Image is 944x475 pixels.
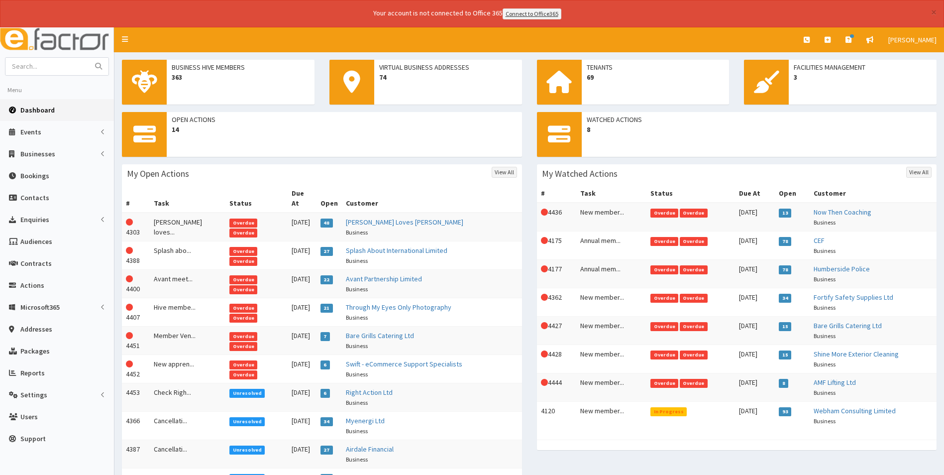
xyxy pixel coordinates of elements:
[735,259,775,288] td: [DATE]
[587,62,725,72] span: Tenants
[576,231,647,259] td: Annual mem...
[587,124,932,134] span: 8
[881,27,944,52] a: [PERSON_NAME]
[576,288,647,316] td: New member...
[20,127,41,136] span: Events
[122,269,150,298] td: 4400
[814,360,836,368] small: Business
[320,417,333,426] span: 34
[537,345,576,373] td: 4428
[346,445,394,454] a: Airdale Financial
[680,209,708,218] span: Overdue
[576,373,647,401] td: New member...
[906,167,932,178] a: View All
[20,412,38,421] span: Users
[680,379,708,388] span: Overdue
[587,72,725,82] span: 69
[229,360,257,369] span: Overdue
[229,304,257,313] span: Overdue
[650,351,678,359] span: Overdue
[735,345,775,373] td: [DATE]
[576,184,647,203] th: Task
[20,237,52,246] span: Audiences
[346,303,451,312] a: Through My Eyes Only Photography
[127,169,189,178] h3: My Open Actions
[541,265,548,272] i: This Action is overdue!
[650,407,687,416] span: In Progress
[794,72,932,82] span: 3
[229,446,265,455] span: Unresolved
[20,149,55,158] span: Businesses
[320,219,333,228] span: 48
[126,275,133,282] i: This Action is overdue!
[20,215,49,224] span: Enquiries
[576,401,647,430] td: New member...
[779,351,791,359] span: 15
[342,184,522,213] th: Customer
[172,62,310,72] span: Business Hive Members
[587,115,932,124] span: Watched Actions
[346,246,447,255] a: Splash About International Limited
[537,259,576,288] td: 4177
[541,294,548,301] i: This Action is overdue!
[503,8,561,19] a: Connect to Office365
[379,62,517,72] span: Virtual Business Addresses
[735,316,775,345] td: [DATE]
[814,219,836,226] small: Business
[229,257,257,266] span: Overdue
[288,298,316,326] td: [DATE]
[229,417,265,426] span: Unresolved
[650,322,678,331] span: Overdue
[20,303,60,312] span: Microsoft365
[680,351,708,359] span: Overdue
[346,229,368,236] small: Business
[320,389,330,398] span: 6
[779,265,791,274] span: 78
[229,332,257,341] span: Overdue
[814,332,836,340] small: Business
[537,184,576,203] th: #
[680,265,708,274] span: Overdue
[126,219,133,226] i: This Action is overdue!
[779,407,791,416] span: 93
[20,259,52,268] span: Contracts
[346,388,393,397] a: Right Action Ltd
[126,304,133,311] i: This Action is overdue!
[779,294,791,303] span: 34
[541,209,548,216] i: This Action is overdue!
[320,304,333,313] span: 21
[122,411,150,440] td: 4366
[779,209,791,218] span: 13
[810,184,937,203] th: Customer
[346,370,368,378] small: Business
[122,184,150,213] th: #
[646,184,735,203] th: Status
[20,390,47,399] span: Settings
[346,285,368,293] small: Business
[20,347,50,356] span: Packages
[735,231,775,259] td: [DATE]
[288,440,316,468] td: [DATE]
[346,359,462,368] a: Swift - eCommerce Support Specialists
[229,219,257,228] span: Overdue
[537,373,576,401] td: 4444
[150,383,225,411] td: Check Righ...
[288,213,316,241] td: [DATE]
[814,293,893,302] a: Fortify Safety Supplies Ltd
[229,389,265,398] span: Unresolved
[288,269,316,298] td: [DATE]
[346,416,385,425] a: Myenergi Ltd
[229,342,257,351] span: Overdue
[346,331,414,340] a: Bare Grills Catering Ltd
[541,322,548,329] i: This Action is overdue!
[150,298,225,326] td: Hive membe...
[172,115,517,124] span: Open Actions
[150,213,225,241] td: [PERSON_NAME] loves...
[814,389,836,396] small: Business
[779,379,788,388] span: 8
[150,241,225,269] td: Splash abo...
[379,72,517,82] span: 74
[126,360,133,367] i: This Action is overdue!
[650,237,678,246] span: Overdue
[931,7,937,17] button: ×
